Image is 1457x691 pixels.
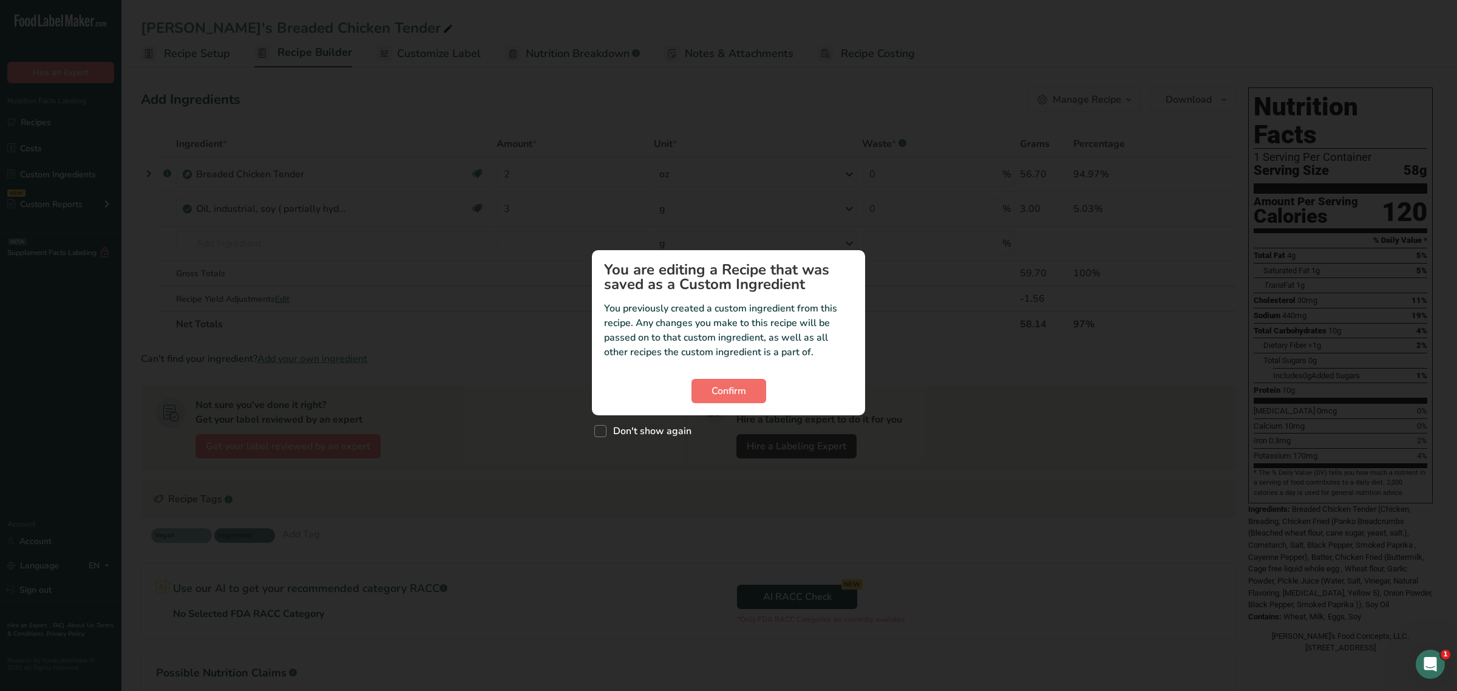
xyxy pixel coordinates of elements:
span: 1 [1441,650,1450,659]
h1: You are editing a Recipe that was saved as a Custom Ingredient [604,262,853,291]
span: Don't show again [606,425,691,437]
span: Confirm [712,384,746,398]
p: You previously created a custom ingredient from this recipe. Any changes you make to this recipe ... [604,301,853,359]
button: Confirm [691,379,766,403]
iframe: Intercom live chat [1416,650,1445,679]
